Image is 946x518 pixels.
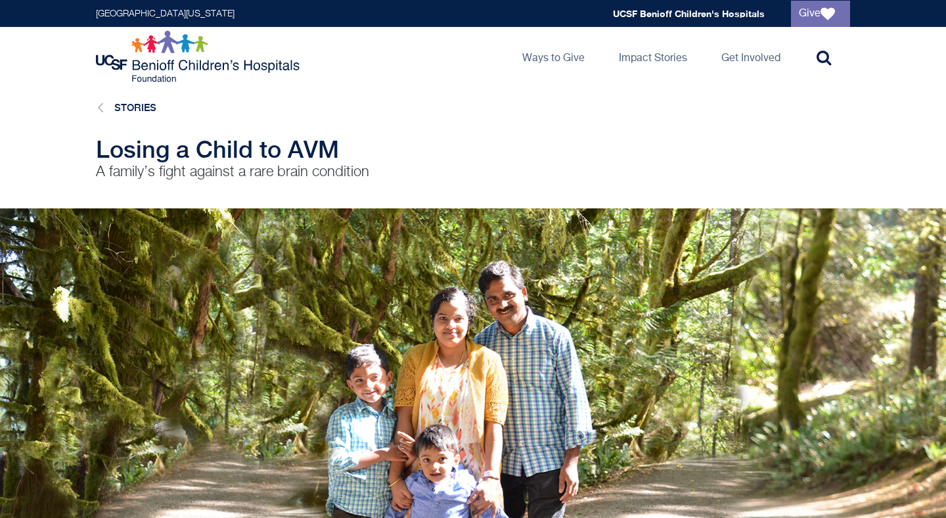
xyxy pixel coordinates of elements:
[96,135,339,163] span: Losing a Child to AVM
[96,30,303,83] img: Logo for UCSF Benioff Children's Hospitals Foundation
[114,102,156,113] a: Stories
[791,1,850,27] a: Give
[96,9,235,18] a: [GEOGRAPHIC_DATA][US_STATE]
[608,27,698,86] a: Impact Stories
[711,27,791,86] a: Get Involved
[613,8,765,19] a: UCSF Benioff Children's Hospitals
[512,27,595,86] a: Ways to Give
[96,162,602,182] p: A family’s fight against a rare brain condition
